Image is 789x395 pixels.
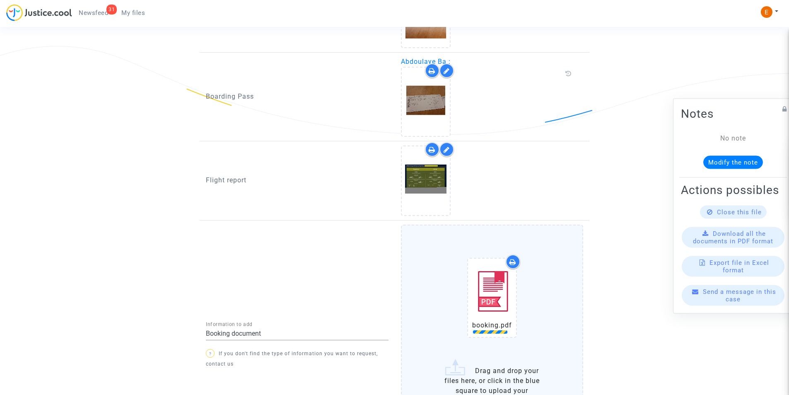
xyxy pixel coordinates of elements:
[209,351,212,356] span: ?
[681,182,785,197] h2: Actions possibles
[79,9,108,17] span: Newsfeed
[401,58,451,65] span: Abdoulaye Ba :
[717,208,762,216] span: Close this file
[761,6,772,18] img: ACg8ocIeiFvHKe4dA5oeRFd_CiCnuxWUEc1A2wYhRJE3TTWt=s96-c
[121,9,145,17] span: My files
[206,91,388,102] p: Boarding Pass
[472,321,512,329] span: booking.pdf
[693,230,773,245] span: Download all the documents in PDF format
[681,106,785,121] h2: Notes
[471,262,513,320] img: iconfinder_pdf.svg
[72,7,115,19] a: 31Newsfeed
[115,7,152,19] a: My files
[106,5,117,15] div: 31
[206,175,388,185] p: Flight report
[703,155,763,169] button: Modify the note
[693,133,773,143] div: No note
[206,349,388,369] p: If you don't find the type of information you want to request, contact us
[703,288,776,303] span: Send a message in this case
[709,259,769,274] span: Export file in Excel format
[6,4,72,21] img: jc-logo.svg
